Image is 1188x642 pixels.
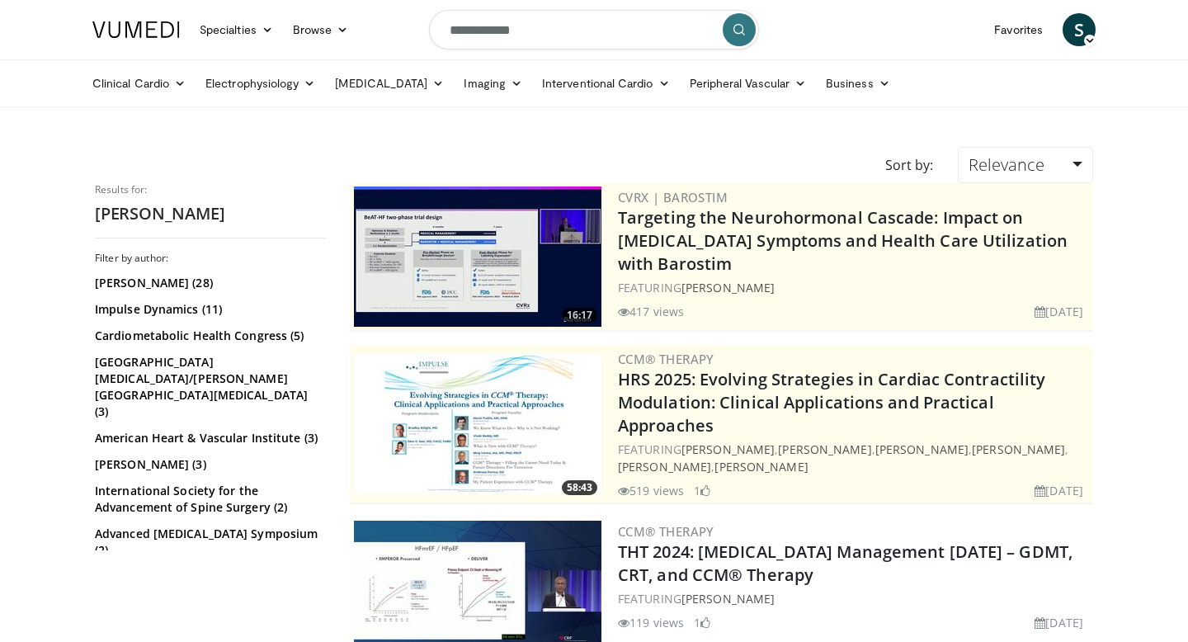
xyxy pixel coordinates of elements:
[816,67,900,100] a: Business
[1035,482,1083,499] li: [DATE]
[681,591,775,607] a: [PERSON_NAME]
[618,303,684,320] li: 417 views
[681,280,775,295] a: [PERSON_NAME]
[354,354,601,494] img: 3f694bbe-f46e-4e2a-ab7b-fff0935bbb6c.300x170_q85_crop-smart_upscale.jpg
[95,301,322,318] a: Impulse Dynamics (11)
[875,441,969,457] a: [PERSON_NAME]
[618,482,684,499] li: 519 views
[618,441,1090,475] div: FEATURING , , , , ,
[618,614,684,631] li: 119 views
[618,541,1072,586] a: THT 2024: [MEDICAL_DATA] Management [DATE] – GDMT, CRT, and CCM® Therapy
[454,67,532,100] a: Imaging
[984,13,1053,46] a: Favorites
[196,67,325,100] a: Electrophysiology
[95,328,322,344] a: Cardiometabolic Health Congress (5)
[532,67,680,100] a: Interventional Cardio
[95,430,322,446] a: American Heart & Vascular Institute (3)
[354,186,601,327] a: 16:17
[618,590,1090,607] div: FEATURING
[969,153,1044,176] span: Relevance
[92,21,180,38] img: VuMedi Logo
[95,203,326,224] h2: [PERSON_NAME]
[95,483,322,516] a: International Society for the Advancement of Spine Surgery (2)
[694,482,710,499] li: 1
[680,67,816,100] a: Peripheral Vascular
[95,183,326,196] p: Results for:
[873,147,945,183] div: Sort by:
[972,441,1065,457] a: [PERSON_NAME]
[958,147,1093,183] a: Relevance
[618,459,711,474] a: [PERSON_NAME]
[95,275,322,291] a: [PERSON_NAME] (28)
[714,459,808,474] a: [PERSON_NAME]
[562,308,597,323] span: 16:17
[95,354,322,420] a: [GEOGRAPHIC_DATA][MEDICAL_DATA]/[PERSON_NAME][GEOGRAPHIC_DATA][MEDICAL_DATA] (3)
[562,480,597,495] span: 58:43
[325,67,454,100] a: [MEDICAL_DATA]
[681,441,775,457] a: [PERSON_NAME]
[778,441,871,457] a: [PERSON_NAME]
[95,252,326,265] h3: Filter by author:
[82,67,196,100] a: Clinical Cardio
[618,189,728,205] a: CVRx | Barostim
[1063,13,1096,46] a: S
[618,206,1068,275] a: Targeting the Neurohormonal Cascade: Impact on [MEDICAL_DATA] Symptoms and Health Care Utilizatio...
[618,368,1045,437] a: HRS 2025: Evolving Strategies in Cardiac Contractility Modulation: Clinical Applications and Prac...
[95,526,322,559] a: Advanced [MEDICAL_DATA] Symposium (2)
[283,13,359,46] a: Browse
[1035,614,1083,631] li: [DATE]
[1035,303,1083,320] li: [DATE]
[190,13,283,46] a: Specialties
[354,186,601,327] img: f3314642-f119-4bcb-83d2-db4b1a91d31e.300x170_q85_crop-smart_upscale.jpg
[354,354,601,494] a: 58:43
[618,351,714,367] a: CCM® Therapy
[618,279,1090,296] div: FEATURING
[95,456,322,473] a: [PERSON_NAME] (3)
[694,614,710,631] li: 1
[429,10,759,50] input: Search topics, interventions
[618,523,714,540] a: CCM® Therapy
